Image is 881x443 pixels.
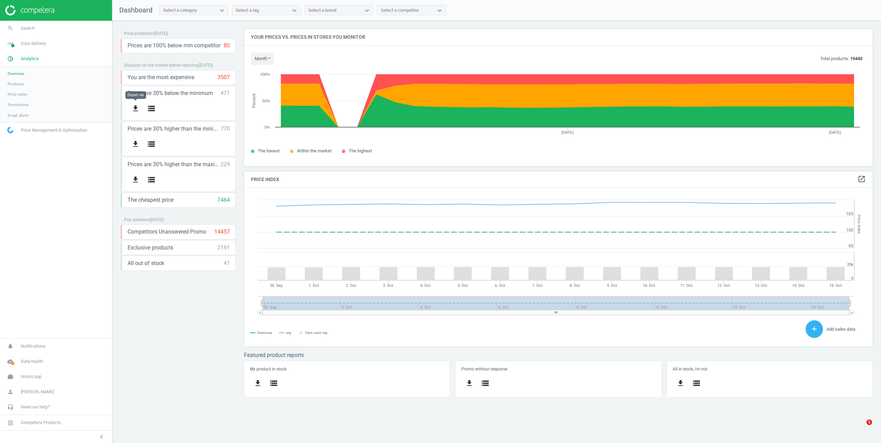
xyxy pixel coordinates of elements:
[461,367,656,371] h5: Promo without response
[286,331,291,334] tspan: avg
[143,172,159,188] button: storage
[143,136,159,152] button: storage
[308,7,336,13] div: Select a brand
[477,375,493,392] button: storage
[8,113,29,118] span: Email alerts
[21,127,87,133] span: Price Management & Optimization
[128,172,143,188] button: get_app
[128,136,143,152] button: get_app
[147,104,156,113] i: storage
[224,260,230,267] div: 41
[244,352,873,358] h3: Featured product reports
[143,101,159,117] button: storage
[266,375,282,392] button: storage
[792,283,805,288] tspan: 14. Oct
[270,283,283,288] tspan: 30. Sep
[857,175,866,183] i: open_in_new
[21,40,46,47] span: Data delivery
[681,283,693,288] tspan: 11. Oct
[4,400,17,414] i: headset_mic
[465,379,474,387] i: get_app
[252,93,256,108] tspan: Percent
[224,42,230,49] div: 80
[849,244,853,248] text: 95
[4,355,17,368] i: cloud_done
[846,211,853,216] text: 105
[251,53,274,65] button: month
[198,63,213,68] span: ( [DATE] )
[4,385,17,398] i: person
[124,31,153,36] span: Price protection
[820,56,862,62] p: Total products:
[21,343,46,349] span: Notifications
[8,71,24,76] span: Overview
[21,374,41,380] span: Unioncoop
[131,176,140,184] i: get_app
[857,215,861,234] tspan: Price Index
[217,196,230,204] div: 7464
[21,25,35,31] span: Search
[851,276,853,281] text: 0
[826,327,855,332] span: Add sales data
[270,379,278,387] i: storage
[718,283,730,288] tspan: 12. Oct
[688,375,704,392] button: storage
[21,420,61,426] span: Competera Products
[643,283,656,288] tspan: 10. Oct
[532,283,543,288] tspan: 7. Oct
[829,130,841,134] tspan: [DATE]
[676,379,685,387] i: get_app
[131,104,140,113] i: get_app
[125,91,146,99] div: Export as
[128,89,213,97] span: Prices are 30% below the minimum
[458,283,468,288] tspan: 5. Oct
[461,375,477,392] button: get_app
[93,432,110,441] button: chevron_left
[260,72,270,76] text: 100%
[806,320,823,338] button: add
[850,56,862,61] b: 19443
[383,283,394,288] tspan: 3. Oct
[221,125,230,133] div: 770
[846,228,853,233] text: 100
[217,244,230,252] div: 2191
[673,367,867,371] h5: All in stock, i'm not
[8,81,24,87] span: Products
[481,379,489,387] i: storage
[830,283,842,288] tspan: 15. Oct
[244,171,873,188] h4: Price Index
[221,89,230,97] div: 471
[21,404,50,410] span: Need our help?
[4,370,17,383] i: work
[257,331,272,334] tspan: Unioncoop
[163,7,197,13] div: Select a category
[131,140,140,148] i: get_app
[147,140,156,148] i: storage
[128,125,221,133] span: Prices are 30% higher than the minimum
[349,148,372,153] span: The highest
[857,175,866,184] a: open_in_new
[221,161,230,168] div: 229
[847,262,853,267] text: 20k
[21,389,54,395] span: [PERSON_NAME]
[128,228,206,236] span: Competitors Unanswered Promo
[262,99,270,103] text: 50%
[420,283,431,288] tspan: 4. Oct
[124,63,198,68] span: Situation on the market before repricing
[217,74,230,81] div: 3507
[607,283,617,288] tspan: 9. Oct
[244,29,873,45] h4: Your prices vs. prices in stores you monitor
[149,217,164,222] span: ( [DATE] )
[128,260,164,267] span: All out of stock
[346,283,356,288] tspan: 2. Oct
[8,92,27,97] span: Price index
[258,148,280,153] span: The lowest
[250,367,444,371] h5: My product in stock
[153,31,168,36] span: ( [DATE] )
[4,22,17,35] i: search
[254,379,262,387] i: get_app
[309,283,319,288] tspan: 1. Oct
[4,340,17,353] i: notifications
[128,101,143,117] button: get_app
[562,130,574,134] tspan: [DATE]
